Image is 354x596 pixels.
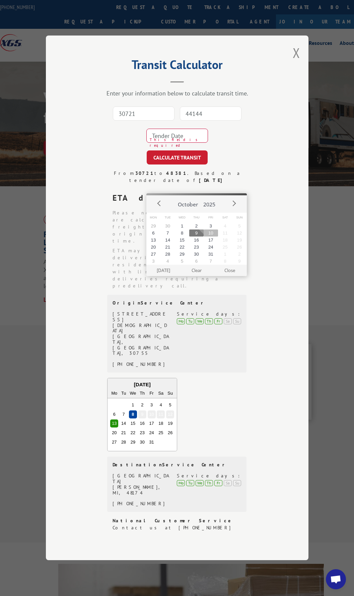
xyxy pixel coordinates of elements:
[189,237,204,244] button: 16
[110,420,118,428] div: Choose Monday, October 13th, 2025
[129,410,137,418] div: Choose Wednesday, October 8th, 2025
[138,420,146,428] div: Choose Thursday, October 16th, 2025
[113,334,169,356] div: [GEOGRAPHIC_DATA], [GEOGRAPHIC_DATA], 30755
[189,213,204,222] span: Thu
[113,301,241,306] div: Origin Service Center
[146,213,161,222] span: Mon
[150,137,208,148] span: This field is required
[177,318,185,324] div: Mo
[138,401,146,409] div: Choose Thursday, October 2nd, 2025
[189,229,204,237] button: 9
[213,265,246,276] button: Close
[218,258,232,265] button: 8
[113,192,247,204] div: ETA date is
[110,429,118,437] div: Choose Monday, October 20th, 2025
[166,389,174,397] div: Su
[113,525,247,532] div: Contact us at [PHONE_NUMBER]
[146,251,161,258] button: 27
[120,410,128,418] div: Choose Tuesday, October 7th, 2025
[293,44,300,62] button: Close modal
[166,410,174,418] div: Choose Sunday, October 12th, 2025
[214,318,222,324] div: Fr
[129,389,137,397] div: We
[189,251,204,258] button: 30
[232,251,247,258] button: 2
[224,318,232,324] div: Sa
[120,420,128,428] div: Choose Tuesday, October 14th, 2025
[160,258,175,265] button: 4
[233,318,241,324] div: Su
[146,229,161,237] button: 6
[175,195,201,211] button: October
[113,518,233,524] strong: National Customer Service
[160,213,175,222] span: Tue
[107,170,247,184] div: From to . Based on a tender date of
[129,439,137,447] div: Choose Wednesday, October 29th, 2025
[146,258,161,265] button: 3
[146,222,161,229] button: 29
[166,420,174,428] div: Choose Sunday, October 19th, 2025
[196,480,204,486] div: We
[224,480,232,486] div: Sa
[160,251,175,258] button: 28
[120,429,128,437] div: Choose Tuesday, October 21st, 2025
[189,222,204,229] button: 2
[160,244,175,251] button: 21
[232,237,247,244] button: 19
[177,480,185,486] div: Mo
[147,420,155,428] div: Choose Friday, October 17th, 2025
[147,265,180,276] button: [DATE]
[135,171,154,177] strong: 30721
[218,213,232,222] span: Sat
[175,229,189,237] button: 8
[166,429,174,437] div: Choose Sunday, October 26th, 2025
[177,311,241,317] div: Service days:
[138,410,146,418] div: Choose Thursday, October 9th, 2025
[160,237,175,244] button: 14
[175,258,189,265] button: 5
[204,251,218,258] button: 31
[138,439,146,447] div: Choose Thursday, October 30th, 2025
[138,389,146,397] div: Th
[157,429,165,437] div: Choose Saturday, October 25th, 2025
[147,401,155,409] div: Choose Friday, October 3rd, 2025
[113,362,169,368] div: [PHONE_NUMBER]
[180,107,241,121] input: Dest. Zip
[113,501,169,507] div: [PHONE_NUMBER]
[233,480,241,486] div: Su
[113,473,169,485] div: [GEOGRAPHIC_DATA]
[175,244,189,251] button: 22
[138,429,146,437] div: Choose Thursday, October 23rd, 2025
[175,222,189,229] button: 1
[79,89,275,97] div: Enter your information below to calculate transit time.
[229,198,239,208] button: Next
[113,210,247,245] li: Please note that ETA dates are calculated based on freight being tendered at origin before 5:00 p...
[157,389,165,397] div: Sa
[204,229,218,237] button: 10
[204,244,218,251] button: 24
[186,480,194,486] div: Tu
[189,244,204,251] button: 23
[113,311,169,334] div: [STREET_ADDRESS][DEMOGRAPHIC_DATA]
[204,213,218,222] span: Fri
[166,401,174,409] div: Choose Sunday, October 5th, 2025
[204,222,218,229] button: 3
[175,251,189,258] button: 29
[232,244,247,251] button: 26
[129,429,137,437] div: Choose Wednesday, October 22nd, 2025
[113,248,247,290] li: ETA may be affected for deliveries made to residential areas, areas with limited access, or deliv...
[218,222,232,229] button: 4
[120,389,128,397] div: Tu
[110,439,118,447] div: Choose Monday, October 27th, 2025
[79,60,275,73] h2: Transit Calculator
[147,439,155,447] div: Choose Friday, October 31st, 2025
[154,198,164,208] button: Prev
[326,569,346,589] div: Open chat
[201,195,218,211] button: 2025
[110,410,118,418] div: Choose Monday, October 6th, 2025
[146,244,161,251] button: 20
[189,258,204,265] button: 6
[218,251,232,258] button: 1
[205,480,213,486] div: Th
[175,213,189,222] span: Wed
